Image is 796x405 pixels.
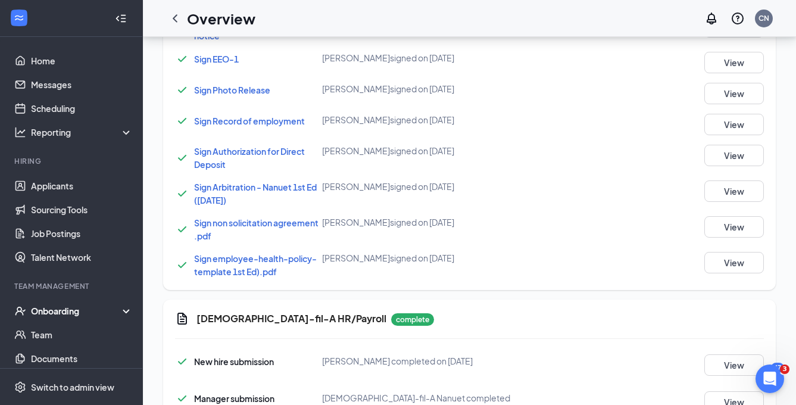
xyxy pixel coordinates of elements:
a: Sign Photo Release [194,85,270,95]
div: Onboarding [31,305,123,317]
div: [PERSON_NAME] signed on [DATE] [322,83,519,95]
h1: Overview [187,8,255,29]
div: [PERSON_NAME] signed on [DATE] [322,52,519,64]
svg: Settings [14,381,26,393]
a: Sign EEO-1 [194,54,239,64]
svg: Notifications [704,11,719,26]
svg: Checkmark [175,258,189,272]
div: Hiring [14,156,130,166]
svg: Checkmark [175,354,189,369]
a: Scheduling [31,96,133,120]
svg: ChevronLeft [168,11,182,26]
a: Sign employee-health-policy-template 1st Ed).pdf [194,253,317,277]
button: View [704,145,764,166]
svg: Document [175,311,189,326]
button: View [704,180,764,202]
svg: UserCheck [14,305,26,317]
span: 3 [780,364,789,374]
a: Talent Network [31,245,133,269]
span: New hire submission [194,356,274,367]
a: Home [31,49,133,73]
iframe: Intercom live chat [756,364,784,393]
div: CN [758,13,769,23]
div: 47 [771,363,784,373]
div: Reporting [31,126,133,138]
svg: WorkstreamLogo [13,12,25,24]
a: Sign Authorization for Direct Deposit [194,146,305,170]
svg: Checkmark [175,83,189,97]
a: Documents [31,347,133,370]
button: View [704,83,764,104]
svg: Checkmark [175,52,189,66]
svg: Checkmark [175,186,189,201]
div: Switch to admin view [31,381,114,393]
div: [PERSON_NAME] signed on [DATE] [322,180,519,192]
svg: Checkmark [175,222,189,236]
svg: Checkmark [175,114,189,128]
div: [PERSON_NAME] signed on [DATE] [322,114,519,126]
a: Sign Arbitration - Nanuet 1st Ed ([DATE]) [194,182,317,205]
div: Team Management [14,281,130,291]
button: View [704,52,764,73]
a: Applicants [31,174,133,198]
a: Team [31,323,133,347]
p: complete [391,313,434,326]
a: Job Postings [31,222,133,245]
span: [PERSON_NAME] completed on [DATE] [322,356,473,366]
span: Manager submission [194,393,274,404]
a: Sign Record of employment [194,116,305,126]
svg: Analysis [14,126,26,138]
div: [PERSON_NAME] signed on [DATE] [322,216,519,228]
svg: Checkmark [175,151,189,165]
svg: Collapse [115,13,127,24]
a: Messages [31,73,133,96]
a: Sign non solicitation agreement .pdf [194,217,319,241]
a: Sourcing Tools [31,198,133,222]
button: View [704,114,764,135]
button: View [704,216,764,238]
svg: QuestionInfo [731,11,745,26]
button: View [704,354,764,376]
button: View [704,252,764,273]
div: [PERSON_NAME] signed on [DATE] [322,145,519,157]
div: [PERSON_NAME] signed on [DATE] [322,252,519,264]
h5: [DEMOGRAPHIC_DATA]-fil-A HR/Payroll [196,312,386,325]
